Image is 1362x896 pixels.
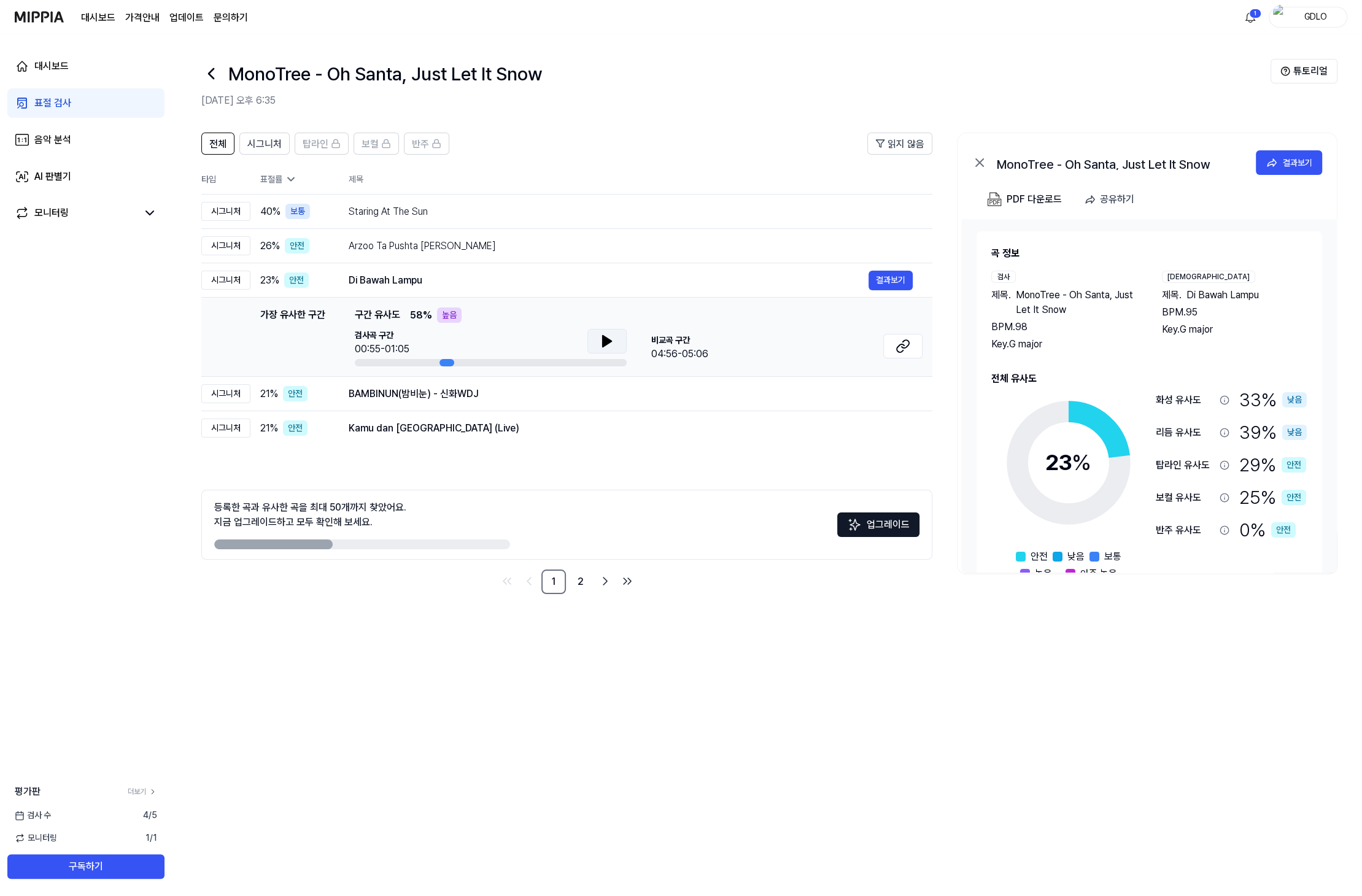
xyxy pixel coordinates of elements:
div: 안전 [283,386,308,401]
a: 더보기 [128,786,157,797]
span: 보컬 [362,137,379,152]
a: 결과보기 [869,271,913,290]
a: AI 판별기 [7,162,164,191]
div: 04:56-05:06 [651,347,708,361]
span: 평가판 [15,784,41,799]
span: 검사 수 [15,809,51,822]
span: 반주 [412,137,429,152]
div: 시그니처 [201,202,250,221]
div: 안전 [283,420,308,436]
div: BPM. 98 [991,320,1137,334]
div: 표절률 [260,173,329,186]
div: Staring At The Sun [349,204,913,219]
span: 제목 . [1162,288,1182,303]
h1: MonoTree - Oh Santa, Just Let It Snow [228,60,542,88]
span: Di Bawah Lampu [1186,288,1259,303]
a: Go to first page [497,571,517,591]
span: 모니터링 [15,832,57,844]
button: 탑라인 [295,133,349,155]
button: 구독하기 [7,854,164,879]
div: 낮음 [1282,392,1307,407]
div: 시그니처 [201,271,250,290]
a: 2 [568,570,593,594]
a: Go to previous page [519,571,539,591]
div: 반주 유사도 [1156,523,1215,538]
div: 탑라인 유사도 [1156,458,1215,473]
a: 1 [541,570,566,594]
span: 58 % [410,308,432,323]
button: 반주 [404,133,449,155]
div: 안전 [1271,522,1296,538]
span: 제목 . [991,288,1011,317]
span: 4 / 5 [143,809,157,822]
span: 낮음 [1067,549,1085,564]
a: 곡 정보검사제목.MonoTree - Oh Santa, Just Let It SnowBPM.98Key.G major[DEMOGRAPHIC_DATA]제목.Di Bawah Lamp... [962,219,1337,573]
button: PDF 다운로드 [985,187,1064,212]
button: 업그레이드 [837,512,919,537]
span: 전체 [209,137,226,152]
div: 공유하기 [1100,191,1134,207]
div: 낮음 [1282,425,1307,440]
span: 40 % [260,204,281,219]
button: 읽지 않음 [867,133,932,155]
a: 대시보드 [7,52,164,81]
div: 25 % [1239,484,1306,511]
nav: pagination [201,570,932,594]
div: 0 % [1239,516,1296,544]
h2: 전체 유사도 [991,371,1307,386]
div: 시그니처 [201,236,250,255]
img: Help [1280,66,1290,76]
div: 리듬 유사도 [1156,425,1215,440]
div: 23 [1045,446,1091,479]
a: Sparkles업그레이드 [837,523,919,535]
a: 문의하기 [214,10,248,25]
a: 표절 검사 [7,88,164,118]
th: 제목 [349,164,932,194]
span: % [1072,449,1091,476]
button: 보컬 [354,133,399,155]
div: Arzoo Ta Pushta [PERSON_NAME] [349,239,913,253]
div: 모니터링 [34,206,69,220]
div: 표절 검사 [34,96,71,110]
h2: 곡 정보 [991,246,1307,261]
div: 대시보드 [34,59,69,74]
span: 21 % [260,421,278,436]
button: 공유하기 [1079,187,1144,212]
button: 전체 [201,133,234,155]
span: 비교곡 구간 [651,334,708,347]
div: AI 판별기 [34,169,71,184]
button: 결과보기 [1256,150,1322,175]
span: 검사곡 구간 [355,329,409,342]
button: 시그니처 [239,133,290,155]
span: 21 % [260,387,278,401]
div: 1 [1249,9,1261,18]
a: Go to next page [595,571,615,591]
span: 1 / 1 [145,832,157,844]
div: 결과보기 [1283,156,1312,169]
div: BAMBINUN(밤비눈) - 신화WDJ [349,387,913,401]
button: 튜토리얼 [1271,59,1337,83]
div: [DEMOGRAPHIC_DATA] [1162,271,1255,283]
div: 00:55-01:05 [355,342,409,357]
div: 등록한 곡과 유사한 곡을 최대 50개까지 찾았어요. 지금 업그레이드하고 모두 확인해 보세요. [214,500,406,530]
div: 가장 유사한 구간 [260,307,325,366]
span: 구간 유사도 [355,307,400,323]
div: 보통 [285,204,310,219]
div: Di Bawah Lampu [349,273,869,288]
div: 보컬 유사도 [1156,490,1215,505]
div: 안전 [284,272,309,288]
a: 음악 분석 [7,125,164,155]
a: 업데이트 [169,10,204,25]
div: Key. G major [991,337,1137,352]
div: PDF 다운로드 [1007,191,1062,207]
div: 시그니처 [201,384,250,403]
div: MonoTree - Oh Santa, Just Let It Snow [997,155,1242,170]
div: 39 % [1239,419,1307,446]
div: Kamu dan [GEOGRAPHIC_DATA] (Live) [349,421,913,436]
img: Sparkles [847,517,862,532]
span: MonoTree - Oh Santa, Just Let It Snow [1016,288,1137,317]
a: Go to last page [617,571,637,591]
button: profileGDLO [1269,7,1347,28]
div: 화성 유사도 [1156,393,1215,407]
button: 알림1 [1240,7,1260,27]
